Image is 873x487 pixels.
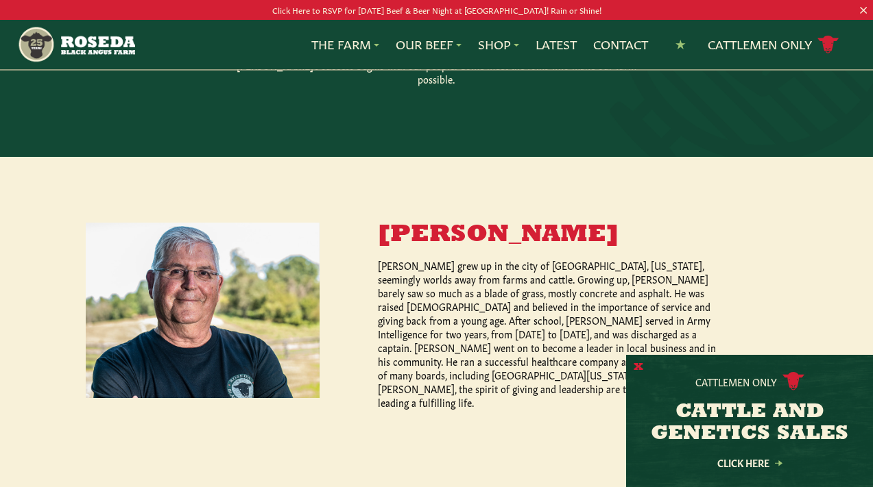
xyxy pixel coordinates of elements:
img: https://roseda.com/wp-content/uploads/2021/05/roseda-25-header.png [17,25,134,64]
h3: [PERSON_NAME] [378,223,729,247]
a: Contact [593,36,648,53]
a: Our Beef [396,36,462,53]
button: X [634,360,643,375]
h3: CATTLE AND GENETICS SALES [643,401,856,445]
p: Cattlemen Only [695,375,777,388]
p: [PERSON_NAME]’s success begins with our people. Come meet the folks who make our farm possible. [217,58,656,86]
img: Ed Burchell Sr. [86,223,320,398]
a: Click Here [688,458,811,467]
p: Click Here to RSVP for [DATE] Beef & Beer Night at [GEOGRAPHIC_DATA]! Rain or Shine! [44,3,830,17]
a: The Farm [311,36,379,53]
img: cattle-icon.svg [782,372,804,390]
a: Cattlemen Only [708,33,839,57]
a: Latest [536,36,577,53]
p: [PERSON_NAME] grew up in the city of [GEOGRAPHIC_DATA], [US_STATE], seemingly worlds away from fa... [378,258,729,409]
a: Shop [478,36,519,53]
nav: Main Navigation [17,20,855,69]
